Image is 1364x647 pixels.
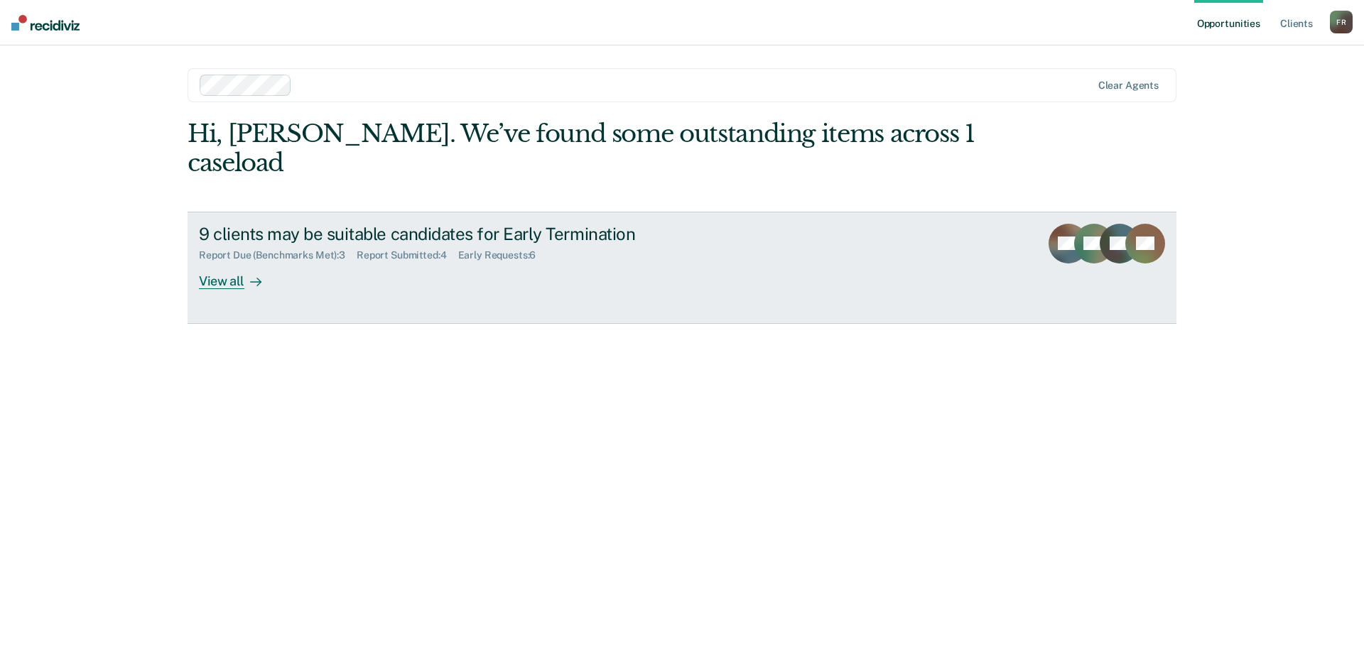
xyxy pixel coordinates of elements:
div: Clear agents [1098,80,1159,92]
div: Hi, [PERSON_NAME]. We’ve found some outstanding items across 1 caseload [188,119,979,178]
div: Early Requests : 6 [458,249,548,261]
div: Report Submitted : 4 [357,249,458,261]
div: F R [1330,11,1353,33]
div: 9 clients may be suitable candidates for Early Termination [199,224,698,244]
button: FR [1330,11,1353,33]
a: 9 clients may be suitable candidates for Early TerminationReport Due (Benchmarks Met):3Report Sub... [188,212,1176,324]
img: Recidiviz [11,15,80,31]
div: View all [199,261,278,289]
div: Report Due (Benchmarks Met) : 3 [199,249,357,261]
